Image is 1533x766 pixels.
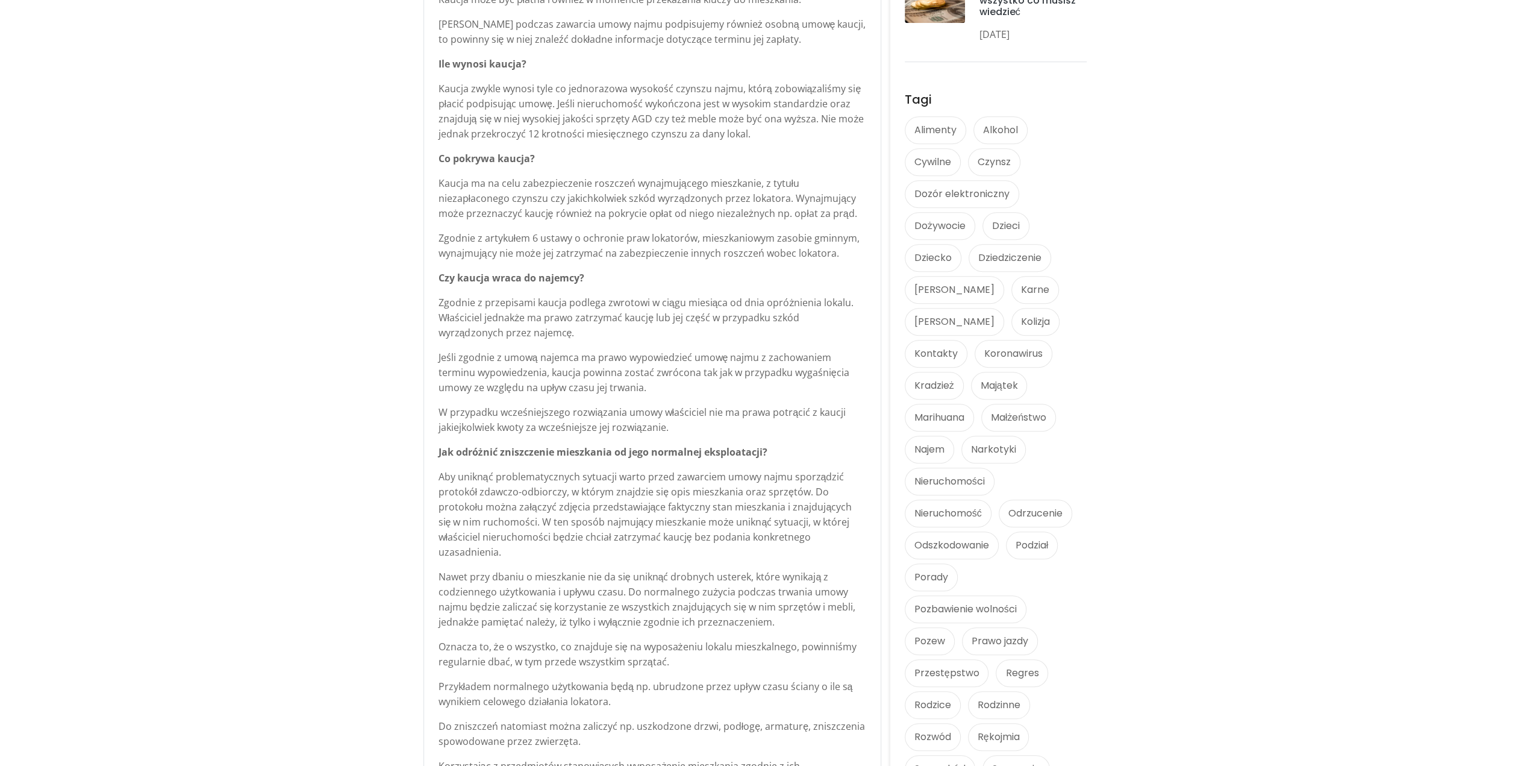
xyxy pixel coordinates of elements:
[439,405,866,435] p: W przypadku wcześniejszego rozwiązania umowy właściciel nie ma prawa potrącić z kaucji jakiejkolw...
[1011,276,1059,304] a: Karne
[968,723,1029,751] a: Rękojmia
[999,500,1072,527] a: Odrzucenie
[969,244,1051,272] a: Dziedziczenie
[905,148,961,176] a: Cywilne
[905,595,1026,623] a: Pozbawienie wolności
[439,295,866,341] p: Zgodnie z przepisami kaucja podlega zwrotowi w ciągu miesiąca od dnia opróżnienia lokalu. Właścic...
[981,404,1056,432] a: Małżeństwo
[439,57,526,71] strong: Ile wynosi kaucja?
[905,723,961,751] a: Rozwód
[905,691,961,719] a: Rodzice
[439,152,535,165] strong: Co pokrywa kaucja?
[905,436,954,463] a: Najem
[962,627,1038,655] a: Prawo jazdy
[905,340,967,368] a: Kontakty
[973,116,1028,144] a: Alkohol
[439,81,866,142] p: Kaucja zwykle wynosi tyle co jednorazowa wysokość czynszu najmu, którą zobowiązaliśmy się płacić ...
[905,532,999,559] a: Odszkodowanie
[905,404,974,432] a: Marihuana
[439,639,866,670] p: Oznacza to, że o wszystko, co znajduje się na wyposażeniu lokalu mieszkalnego, powinniśmy regular...
[439,445,767,459] strong: Jak odróżnić zniszczenie mieszkania od jego normalnej eksploatacji?
[905,500,991,527] a: Nieruchomość
[1006,532,1058,559] a: Podział
[905,372,964,400] a: Kradzież
[905,308,1004,336] a: [PERSON_NAME]
[1011,308,1060,336] a: Kolizja
[996,659,1048,687] a: Regres
[905,468,994,495] a: Nieruchomości
[968,691,1030,719] a: Rodzinne
[439,231,866,261] p: Zgodnie z artykułem 6 ustawy o ochronie praw lokatorów, mieszkaniowym zasobie gminnym, wynajmując...
[905,564,958,591] a: Porady
[979,27,1087,42] p: [DATE]
[439,271,584,284] strong: Czy kaucja wraca do najemcy?
[982,212,1029,240] a: Dzieci
[905,276,1004,304] a: [PERSON_NAME]
[905,116,966,144] a: Alimenty
[971,372,1028,400] a: Majątek
[975,340,1052,368] a: Koronawirus
[439,570,866,630] p: Nawet przy dbaniu o mieszkanie nie da się uniknąć drobnych usterek, które wynikają z codziennego ...
[905,92,1087,107] h4: Tagi
[905,627,955,655] a: Pozew
[439,176,866,221] p: Kaucja ma na celu zabezpieczenie roszczeń wynajmującego mieszkanie, z tytułu niezapłaconego czyns...
[968,148,1020,176] a: Czynsz
[439,679,866,709] p: Przykładem normalnego użytkowania będą np. ubrudzone przez upływ czasu ściany o ile są wynikiem c...
[961,436,1026,463] a: Narkotyki
[439,17,866,47] p: [PERSON_NAME] podczas zawarcia umowy najmu podpisujemy również osobną umowę kaucji, to powinny si...
[439,350,866,395] p: Jeśli zgodnie z umową najemca ma prawo wypowiedzieć umowę najmu z zachowaniem terminu wypowiedzen...
[905,180,1019,208] a: Dozór elektroniczny
[905,212,975,240] a: Dożywocie
[439,469,866,560] p: Aby uniknąć problematycznych sytuacji warto przed zawarciem umowy najmu sporządzić protokół zdawc...
[905,244,961,272] a: Dziecko
[439,719,866,749] p: Do zniszczeń natomiast można zaliczyć np. uszkodzone drzwi, podłogę, armaturę, zniszczenia spowod...
[905,659,989,687] a: Przestępstwo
